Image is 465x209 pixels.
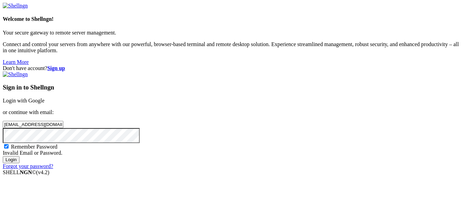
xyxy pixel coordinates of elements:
[3,109,462,115] p: or continue with email:
[3,84,462,91] h3: Sign in to Shellngn
[20,169,32,175] b: NGN
[3,71,28,78] img: Shellngn
[3,98,45,103] a: Login with Google
[3,163,53,169] a: Forgot your password?
[47,65,65,71] a: Sign up
[3,30,462,36] p: Your secure gateway to remote server management.
[3,169,49,175] span: SHELL ©
[3,3,28,9] img: Shellngn
[3,150,462,156] div: Invalid Email or Password.
[3,121,63,128] input: Email address
[3,65,462,71] div: Don't have account?
[4,144,9,149] input: Remember Password
[36,169,50,175] span: 4.2.0
[3,156,20,163] input: Login
[3,41,462,54] p: Connect and control your servers from anywhere with our powerful, browser-based terminal and remo...
[3,59,29,65] a: Learn More
[3,16,462,22] h4: Welcome to Shellngn!
[11,144,58,150] span: Remember Password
